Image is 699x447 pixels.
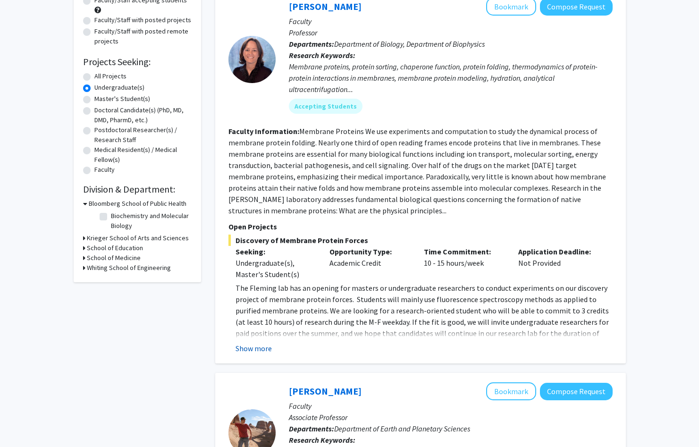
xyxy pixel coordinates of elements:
[540,383,613,400] button: Compose Request to Kevin Lewis
[87,263,171,273] h3: Whiting School of Engineering
[289,424,334,433] b: Departments:
[289,16,613,27] p: Faculty
[289,61,613,95] div: Membrane proteins, protein sorting, chaperone function, protein folding, thermodynamics of protei...
[94,94,150,104] label: Master's Student(s)
[83,184,192,195] h2: Division & Department:
[289,385,362,397] a: [PERSON_NAME]
[289,400,613,412] p: Faculty
[87,233,189,243] h3: Krieger School of Arts and Sciences
[94,125,192,145] label: Postdoctoral Researcher(s) / Research Staff
[417,246,511,280] div: 10 - 15 hours/week
[89,199,186,209] h3: Bloomberg School of Public Health
[94,15,191,25] label: Faculty/Staff with posted projects
[7,405,40,440] iframe: Chat
[289,412,613,423] p: Associate Professor
[289,51,355,60] b: Research Keywords:
[94,83,144,93] label: Undergraduate(s)
[87,243,143,253] h3: School of Education
[329,246,410,257] p: Opportunity Type:
[94,145,192,165] label: Medical Resident(s) / Medical Fellow(s)
[111,211,189,231] label: Biochemistry and Molecular Biology
[94,165,115,175] label: Faculty
[94,71,126,81] label: All Projects
[94,105,192,125] label: Doctoral Candidate(s) (PhD, MD, DMD, PharmD, etc.)
[236,282,613,362] p: The Fleming lab has an opening for masters or undergraduate researchers to conduct experiments on...
[289,39,334,49] b: Departments:
[228,235,613,246] span: Discovery of Membrane Protein Forces
[518,246,598,257] p: Application Deadline:
[334,39,485,49] span: Department of Biology, Department of Biophysics
[322,246,417,280] div: Academic Credit
[486,382,536,400] button: Add Kevin Lewis to Bookmarks
[236,246,316,257] p: Seeking:
[289,99,362,114] mat-chip: Accepting Students
[334,424,470,433] span: Department of Earth and Planetary Sciences
[511,246,606,280] div: Not Provided
[228,127,299,136] b: Faculty Information:
[228,221,613,232] p: Open Projects
[236,257,316,280] div: Undergraduate(s), Master's Student(s)
[289,27,613,38] p: Professor
[289,0,362,12] a: [PERSON_NAME]
[424,246,504,257] p: Time Commitment:
[228,127,606,215] fg-read-more: Membrane Proteins We use experiments and computation to study the dynamical process of membrane p...
[289,435,355,445] b: Research Keywords:
[83,56,192,67] h2: Projects Seeking:
[87,253,141,263] h3: School of Medicine
[236,343,272,354] button: Show more
[94,26,192,46] label: Faculty/Staff with posted remote projects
